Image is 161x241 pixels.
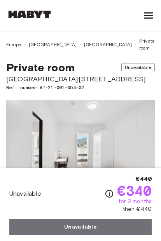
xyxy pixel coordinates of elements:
a: [GEOGRAPHIC_DATA] [84,41,132,48]
a: Private room [139,38,155,52]
span: Unavailable [121,64,155,71]
a: Europe [6,41,21,48]
span: Private room [6,61,75,74]
span: Ref. number AT-21-001-054-02 [6,84,155,91]
img: Habyt [6,10,53,18]
a: [GEOGRAPHIC_DATA] [29,41,77,48]
span: Unavailable [9,189,41,198]
span: [GEOGRAPHIC_DATA][STREET_ADDRESS] [6,74,155,84]
span: €440 [136,174,152,184]
svg: Check cost overview for full price breakdown. Please note that discounts apply to new joiners onl... [105,189,114,198]
span: €340 [117,184,152,198]
img: Marketing picture of unit AT-21-001-054-02 [6,100,155,206]
span: then €440 [123,205,152,213]
span: for 3 months [119,198,152,205]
